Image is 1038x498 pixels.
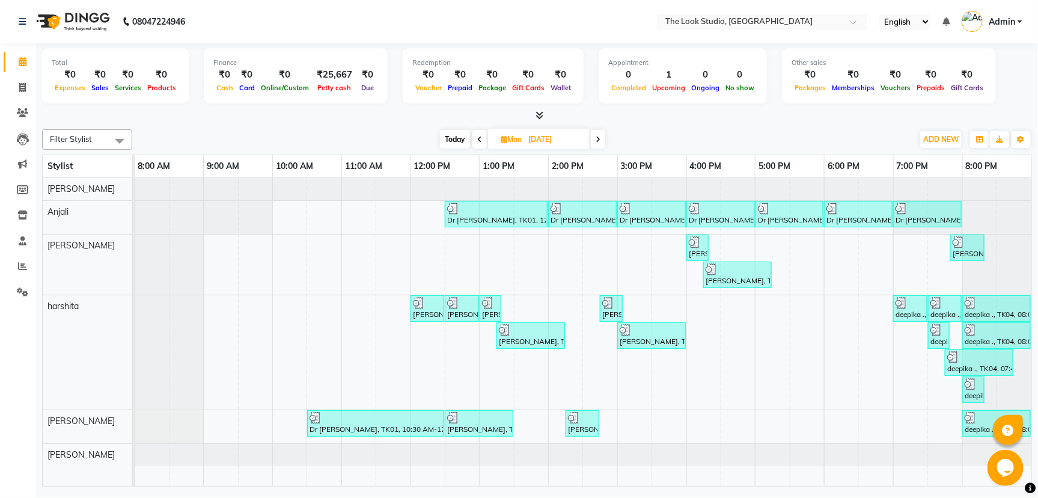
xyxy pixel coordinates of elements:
a: 8:00 PM [963,158,1001,175]
span: Today [440,130,470,149]
div: Redemption [412,58,574,68]
img: logo [31,5,113,38]
div: ₹25,667 [312,68,357,82]
div: Dr [PERSON_NAME], TK01, 05:00 PM-06:00 PM, vedic beauty pro 90 age,DETAN - Face & Neck,DETAN - Fu... [757,203,822,226]
div: Finance [213,58,378,68]
div: deepika ., TK04, 08:00 PM-09:00 PM, Wash & Blow Dry - Upto Midback [963,412,1030,435]
div: Dr [PERSON_NAME], TK01, 07:00 PM-08:00 PM, vedic beauty pro 90 age,DETAN - Face & Neck,DETAN - Fu... [894,203,960,226]
span: Prepaids [914,84,948,92]
span: Ongoing [688,84,722,92]
a: 6:00 PM [825,158,862,175]
a: 7:00 PM [894,158,932,175]
span: Stylist [47,161,73,171]
div: ₹0 [445,68,475,82]
div: [PERSON_NAME], TK05, 04:15 PM-05:15 PM, Threading - Eyebrow,upper/ lower lip [704,263,771,286]
img: Admin [962,11,983,32]
span: Card [236,84,258,92]
div: ₹0 [509,68,548,82]
iframe: chat widget [988,450,1026,486]
div: ₹0 [213,68,236,82]
span: Vouchers [878,84,914,92]
div: deepika ., TK04, 07:30 PM-08:00 PM, Flavoured Waxing - Full Legs,Flavoured Waxing - Full Arms,Und... [929,297,960,320]
span: Services [112,84,144,92]
div: ₹0 [878,68,914,82]
b: 08047224946 [132,5,185,38]
div: Dr [PERSON_NAME], TK01, 06:00 PM-07:00 PM, vedic beauty pro 90 age,DETAN - Face & Neck,DETAN - Fu... [825,203,891,226]
span: [PERSON_NAME] [47,183,115,194]
span: Cash [213,84,236,92]
div: deepika ., TK04, 08:00 PM-09:00 PM, Flavoured Waxing - Full Legs,Flavoured Waxing - Full Arms,Und... [963,324,1030,347]
span: Mon [498,135,525,144]
div: Appointment [608,58,757,68]
div: ₹0 [357,68,378,82]
div: deepika ., TK04, 08:00 PM-09:00 PM, Flavoured Waxing - Full Legs,Flavoured Waxing - Full Arms,Und... [963,297,1030,320]
span: Completed [608,84,649,92]
span: [PERSON_NAME] [47,240,115,251]
span: harshita [47,301,79,312]
div: ₹0 [548,68,574,82]
a: 12:00 PM [411,158,454,175]
span: [PERSON_NAME] [47,416,115,426]
span: Gift Cards [509,84,548,92]
a: 10:00 AM [273,158,316,175]
div: ₹0 [88,68,112,82]
span: Gift Cards [948,84,986,92]
div: deepika ., TK04, 07:30 PM-07:50 PM, Flavoured Waxing - Full Legs,Flavoured Waxing - Full Arms,Und... [929,324,948,347]
span: Prepaid [445,84,475,92]
div: deepika ., TK04, 07:00 PM-07:30 PM, Flavoured Waxing - Full Legs,Flavoured Waxing - Full Arms,Und... [894,297,926,320]
div: [PERSON_NAME], TK05, 04:00 PM-04:20 PM, Threading - Eyebrow,upper/ lower lip [688,236,707,259]
span: Due [358,84,377,92]
div: ₹0 [52,68,88,82]
span: Memberships [829,84,878,92]
div: ₹0 [475,68,509,82]
a: 11:00 AM [342,158,385,175]
div: 0 [608,68,649,82]
div: [PERSON_NAME], TK03, 01:15 PM-02:15 PM, ARGON full arms,ARGON full legs,Under arms ,gel nail pain... [498,324,564,347]
div: Dr [PERSON_NAME], TK01, 12:30 PM-02:00 PM, vedic beauty pro 90 age,DETAN - Face & Neck,DETAN - Fu... [446,203,546,226]
div: [PERSON_NAME], TK03, 12:30 PM-01:00 PM, ARGON full arms,ARGON full legs,Under arms ,gel nail pain... [446,297,478,320]
a: 8:00 AM [135,158,173,175]
span: Package [475,84,509,92]
span: Anjali [47,206,69,217]
div: [PERSON_NAME], TK03, 02:45 PM-03:05 PM, ARGON full arms,ARGON full legs,Under arms ,gel nail pain... [601,297,621,320]
div: 0 [688,68,722,82]
div: [PERSON_NAME], TK03, 12:00 PM-12:30 PM, ARGON full arms,ARGON full legs,Under arms ,gel nail pain... [412,297,443,320]
a: 1:00 PM [480,158,517,175]
div: Dr [PERSON_NAME], TK01, 03:00 PM-04:00 PM, vedic beauty pro 90 age,DETAN - Face & Neck,DETAN - Fu... [618,203,685,226]
span: Online/Custom [258,84,312,92]
div: [PERSON_NAME], TK03, 03:00 PM-04:00 PM, ARGON full arms,ARGON full legs,Under arms ,gel nail pain... [618,324,685,347]
div: ₹0 [412,68,445,82]
div: Dr [PERSON_NAME], TK01, 10:30 AM-12:30 PM, Natural Global Coloring - Waist & Below [308,412,443,435]
button: ADD NEW [920,131,962,148]
span: Admin [989,16,1015,28]
a: 3:00 PM [618,158,656,175]
div: deepika ., TK04, 07:45 PM-08:45 PM, Flavoured Waxing - Full Legs,Flavoured Waxing - Full Arms,Und... [946,351,1012,374]
a: 2:00 PM [549,158,587,175]
div: ₹0 [948,68,986,82]
span: Wallet [548,84,574,92]
span: Voucher [412,84,445,92]
span: Expenses [52,84,88,92]
div: ₹0 [829,68,878,82]
div: [PERSON_NAME], TK02, 12:30 PM-01:30 PM, Wash & Blow Dry - Upto Midback [446,412,512,435]
div: Dr [PERSON_NAME], TK01, 02:00 PM-03:00 PM, vedic beauty pro 90 age,DETAN - Face & Neck,DETAN - Fu... [549,203,615,226]
div: [PERSON_NAME], TK03, 01:00 PM-01:20 PM, ARGON full arms,ARGON full legs,Under arms ,gel nail pain... [481,297,500,320]
div: ₹0 [258,68,312,82]
span: [PERSON_NAME] [47,449,115,460]
span: Filter Stylist [50,134,92,144]
div: Dr [PERSON_NAME], TK01, 04:00 PM-05:00 PM, vedic beauty pro 90 age,DETAN - Face & Neck,DETAN - Fu... [688,203,754,226]
div: Other sales [792,58,986,68]
div: ₹0 [144,68,179,82]
a: 5:00 PM [756,158,793,175]
div: 0 [722,68,757,82]
input: 2024-10-07 [525,131,585,149]
a: 4:00 PM [687,158,725,175]
span: Products [144,84,179,92]
div: 1 [649,68,688,82]
span: ADD NEW [923,135,959,144]
span: No show [722,84,757,92]
span: Sales [88,84,112,92]
div: ₹0 [236,68,258,82]
div: deepika ., TK04, 08:00 PM-08:20 PM, Flavoured Waxing - Full Legs,Flavoured Waxing - Full Arms,Und... [963,378,983,401]
span: Upcoming [649,84,688,92]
